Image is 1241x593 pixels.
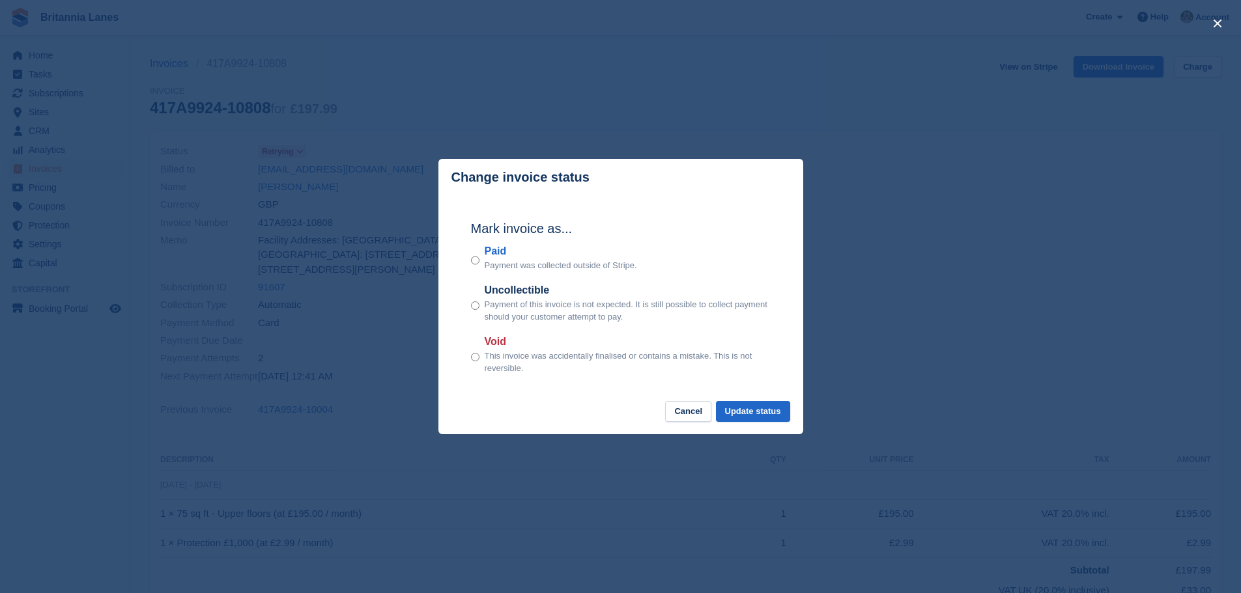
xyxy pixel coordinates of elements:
[451,170,590,185] p: Change invoice status
[485,350,771,375] p: This invoice was accidentally finalised or contains a mistake. This is not reversible.
[485,334,771,350] label: Void
[485,283,771,298] label: Uncollectible
[1207,13,1228,34] button: close
[471,219,771,238] h2: Mark invoice as...
[665,401,711,422] button: Cancel
[485,259,637,272] p: Payment was collected outside of Stripe.
[485,298,771,324] p: Payment of this invoice is not expected. It is still possible to collect payment should your cust...
[716,401,790,422] button: Update status
[485,243,637,259] label: Paid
